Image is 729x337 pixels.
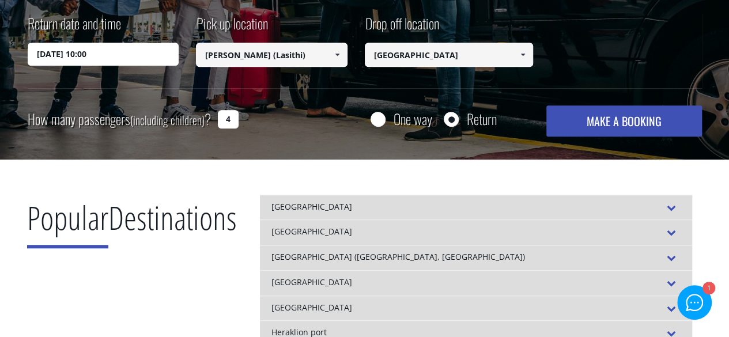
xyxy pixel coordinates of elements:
[196,13,268,43] label: Pick up location
[130,111,205,128] small: (including children)
[546,105,701,137] button: MAKE A BOOKING
[28,105,211,134] label: How many passengers ?
[260,245,692,270] div: [GEOGRAPHIC_DATA] ([GEOGRAPHIC_DATA], [GEOGRAPHIC_DATA])
[365,13,439,43] label: Drop off location
[513,43,532,67] a: Show All Items
[702,282,715,294] div: 1
[260,270,692,296] div: [GEOGRAPHIC_DATA]
[260,296,692,321] div: [GEOGRAPHIC_DATA]
[327,43,346,67] a: Show All Items
[365,43,534,67] input: Select drop-off location
[27,195,108,248] span: Popular
[467,112,497,126] label: Return
[28,13,121,43] label: Return date and time
[27,195,237,257] h2: Destinations
[260,219,692,245] div: [GEOGRAPHIC_DATA]
[260,195,692,220] div: [GEOGRAPHIC_DATA]
[394,112,432,126] label: One way
[196,43,347,67] input: Select pickup location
